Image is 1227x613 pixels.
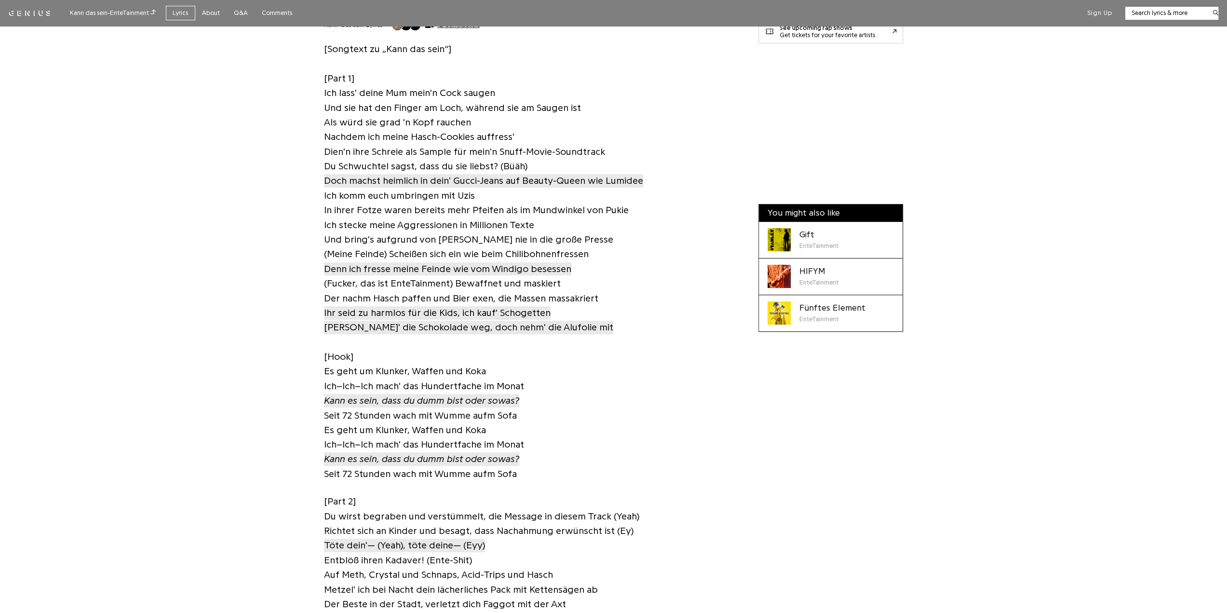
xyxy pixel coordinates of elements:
a: About [195,6,227,21]
div: Cover art for Gift by EnteTainment [768,228,791,251]
a: Comments [255,6,299,21]
a: Denn ich fresse meine Feinde wie vom Windigo besessen [324,261,571,276]
a: Lyrics [166,6,195,21]
a: Cover art for Gift by EnteTainmentGiftEnteTainment [759,222,903,259]
div: Gift [799,228,838,241]
a: Cover art for HIFYM by EnteTainmentHIFYMEnteTainment [759,259,903,295]
div: See upcoming rap shows [780,24,875,31]
div: Cover art for HIFYM by EnteTainment [768,265,791,288]
div: Get tickets for your favorite artists [780,31,875,39]
div: You might also like [759,204,903,222]
input: Search lyrics & more [1125,8,1207,18]
a: Kann es sein, dass du dumm bist oder sowas? [324,452,519,467]
a: Töte dein'— (Yeah), töte deine— (Eyy) [324,538,485,553]
a: Q&A [227,6,255,21]
div: EnteTainment [799,241,838,251]
a: Doch machst heimlich in dein' Gucci-Jeans auf Beauty-Queen wie Lumidee [324,173,643,188]
span: Töte dein'— (Yeah), töte deine— (Eyy) [324,539,485,552]
div: Cover art for Fünftes Element by EnteTainment [768,301,791,325]
div: HIFYM [799,265,838,278]
a: See upcoming rap showsGet tickets for your favorite artists [758,19,903,43]
div: Kann das sein - EnteTainment [70,8,156,18]
i: Kann es sein, dass du dumm bist oder sowas? [324,395,519,406]
button: Sign Up [1087,9,1112,17]
span: Ihr seid zu harmlos für die Kids, ich kauf' Schogetten [PERSON_NAME]' die Schokolade weg, doch ne... [324,306,613,334]
div: Fünftes Element [799,301,865,314]
span: Doch machst heimlich in dein' Gucci-Jeans auf Beauty-Queen wie Lumidee [324,174,643,188]
div: [Songtext zu „Kann das sein“] [Part 1] Ich lass' deine Mum mein'n Cock saugen Und sie hat den Fin... [324,19,669,482]
a: Cover art for Fünftes Element by EnteTainmentFünftes ElementEnteTainment [759,295,903,331]
div: EnteTainment [799,314,865,324]
a: Kann es sein, dass du dumm bist oder sowas? [324,393,519,408]
i: Kann es sein, dass du dumm bist oder sowas? [324,454,519,464]
div: EnteTainment [799,278,838,287]
a: Ihr seid zu harmlos für die Kids, ich kauf' Schogetten[PERSON_NAME]' die Schokolade weg, doch neh... [324,305,613,335]
span: Denn ich fresse meine Feinde wie vom Windigo besessen [324,262,571,276]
